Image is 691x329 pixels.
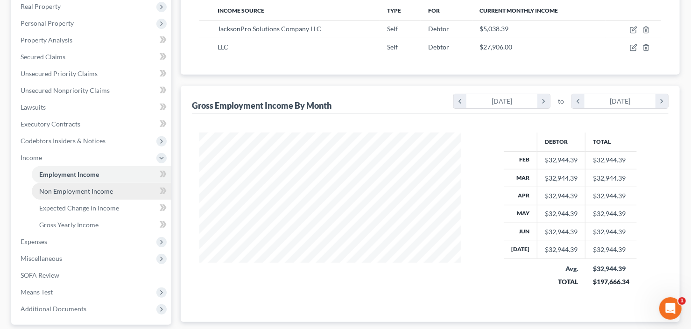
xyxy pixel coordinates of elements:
[593,264,629,273] div: $32,944.39
[572,94,585,108] i: chevron_left
[21,154,42,161] span: Income
[32,183,171,200] a: Non Employment Income
[585,241,637,259] td: $32,944.39
[387,25,398,33] span: Self
[21,288,53,296] span: Means Test
[21,137,106,145] span: Codebtors Insiders & Notices
[545,227,578,237] div: $32,944.39
[545,277,578,287] div: TOTAL
[585,169,637,187] td: $32,944.39
[21,305,86,313] span: Additional Documents
[21,53,65,61] span: Secured Claims
[39,170,99,178] span: Employment Income
[39,204,119,212] span: Expected Change in Income
[585,94,656,108] div: [DATE]
[21,19,74,27] span: Personal Property
[656,94,668,108] i: chevron_right
[32,166,171,183] a: Employment Income
[593,277,629,287] div: $197,666.34
[558,97,564,106] span: to
[387,43,398,51] span: Self
[13,116,171,133] a: Executory Contracts
[21,238,47,245] span: Expenses
[13,65,171,82] a: Unsecured Priority Claims
[13,82,171,99] a: Unsecured Nonpriority Claims
[466,94,538,108] div: [DATE]
[545,174,578,183] div: $32,944.39
[387,7,401,14] span: Type
[480,43,513,51] span: $27,906.00
[32,200,171,217] a: Expected Change in Income
[428,25,449,33] span: Debtor
[192,100,331,111] div: Gross Employment Income By Month
[21,70,98,77] span: Unsecured Priority Claims
[218,43,228,51] span: LLC
[545,155,578,165] div: $32,944.39
[218,7,264,14] span: Income Source
[428,43,449,51] span: Debtor
[537,133,585,151] th: Debtor
[21,120,80,128] span: Executory Contracts
[585,205,637,223] td: $32,944.39
[454,94,466,108] i: chevron_left
[21,254,62,262] span: Miscellaneous
[32,217,171,233] a: Gross Yearly Income
[218,25,321,33] span: JacksonPro Solutions Company LLC
[21,271,59,279] span: SOFA Review
[678,297,686,305] span: 1
[39,221,99,229] span: Gross Yearly Income
[21,36,72,44] span: Property Analysis
[504,187,537,205] th: Apr
[13,49,171,65] a: Secured Claims
[545,191,578,201] div: $32,944.39
[480,25,509,33] span: $5,038.39
[504,205,537,223] th: May
[585,187,637,205] td: $32,944.39
[21,86,110,94] span: Unsecured Nonpriority Claims
[585,151,637,169] td: $32,944.39
[504,151,537,169] th: Feb
[480,7,558,14] span: Current Monthly Income
[13,32,171,49] a: Property Analysis
[545,264,578,273] div: Avg.
[13,99,171,116] a: Lawsuits
[13,267,171,284] a: SOFA Review
[545,245,578,254] div: $32,944.39
[585,133,637,151] th: Total
[659,297,682,320] iframe: Intercom live chat
[504,169,537,187] th: Mar
[545,209,578,218] div: $32,944.39
[21,2,61,10] span: Real Property
[537,94,550,108] i: chevron_right
[21,103,46,111] span: Lawsuits
[504,223,537,241] th: Jun
[428,7,440,14] span: For
[504,241,537,259] th: [DATE]
[39,187,113,195] span: Non Employment Income
[585,223,637,241] td: $32,944.39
